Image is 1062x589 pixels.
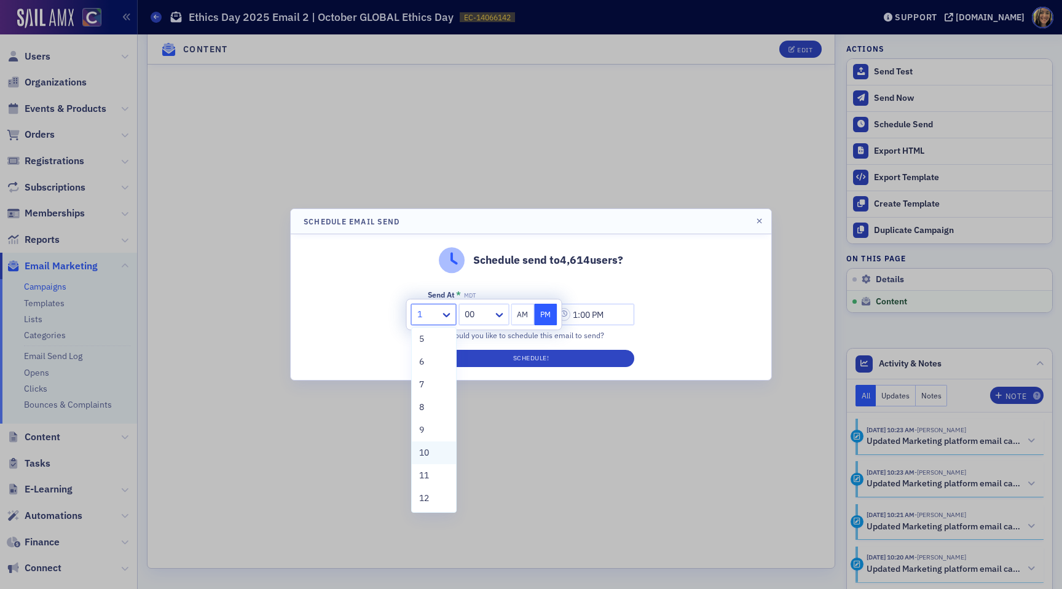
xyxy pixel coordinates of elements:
[534,304,557,325] button: PM
[419,492,429,505] span: 12
[428,290,455,299] div: Send At
[473,252,623,268] p: Schedule send to 4,614 users?
[419,424,424,437] span: 9
[464,292,476,299] span: MDT
[419,401,424,414] span: 8
[304,216,399,227] h4: Schedule Email Send
[419,355,424,368] span: 6
[511,304,535,325] button: AM
[456,290,461,299] abbr: This field is required
[428,350,634,367] button: Schedule!
[419,469,429,482] span: 11
[419,446,429,459] span: 10
[555,304,634,325] input: 00:00 AM
[428,330,634,341] div: When would you like to schedule this email to send?
[419,333,424,346] span: 5
[419,378,424,391] span: 7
